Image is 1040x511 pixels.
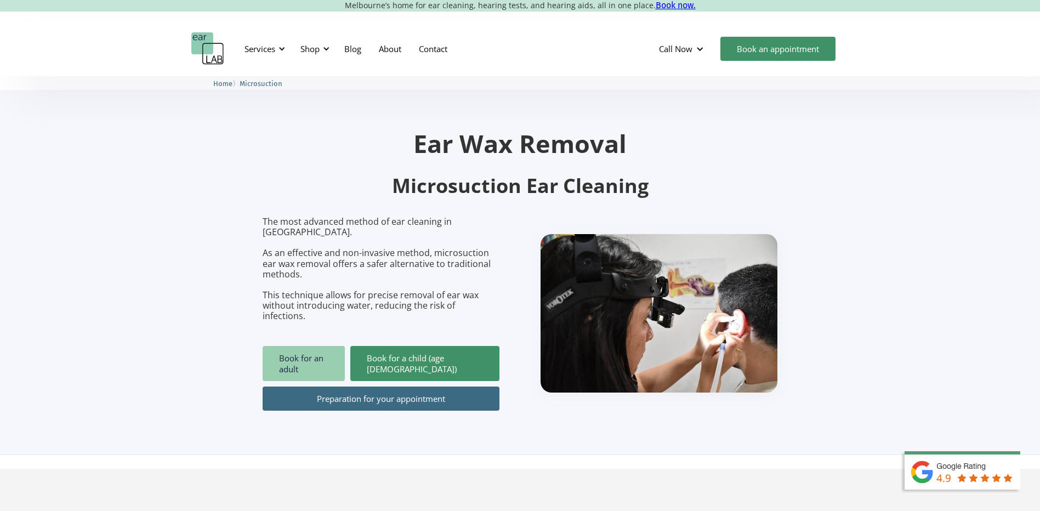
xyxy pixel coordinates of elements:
[720,37,836,61] a: Book an appointment
[350,346,499,381] a: Book for a child (age [DEMOGRAPHIC_DATA])
[659,43,692,54] div: Call Now
[240,78,282,88] a: Microsuction
[240,80,282,88] span: Microsuction
[213,78,232,88] a: Home
[263,387,499,411] a: Preparation for your appointment
[263,131,778,156] h1: Ear Wax Removal
[238,32,288,65] div: Services
[213,78,240,89] li: 〉
[245,43,275,54] div: Services
[370,33,410,65] a: About
[191,32,224,65] a: home
[410,33,456,65] a: Contact
[294,32,333,65] div: Shop
[213,80,232,88] span: Home
[336,33,370,65] a: Blog
[263,346,345,381] a: Book for an adult
[300,43,320,54] div: Shop
[650,32,715,65] div: Call Now
[263,217,499,322] p: The most advanced method of ear cleaning in [GEOGRAPHIC_DATA]. As an effective and non-invasive m...
[541,234,777,393] img: boy getting ear checked.
[263,173,778,199] h2: Microsuction Ear Cleaning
